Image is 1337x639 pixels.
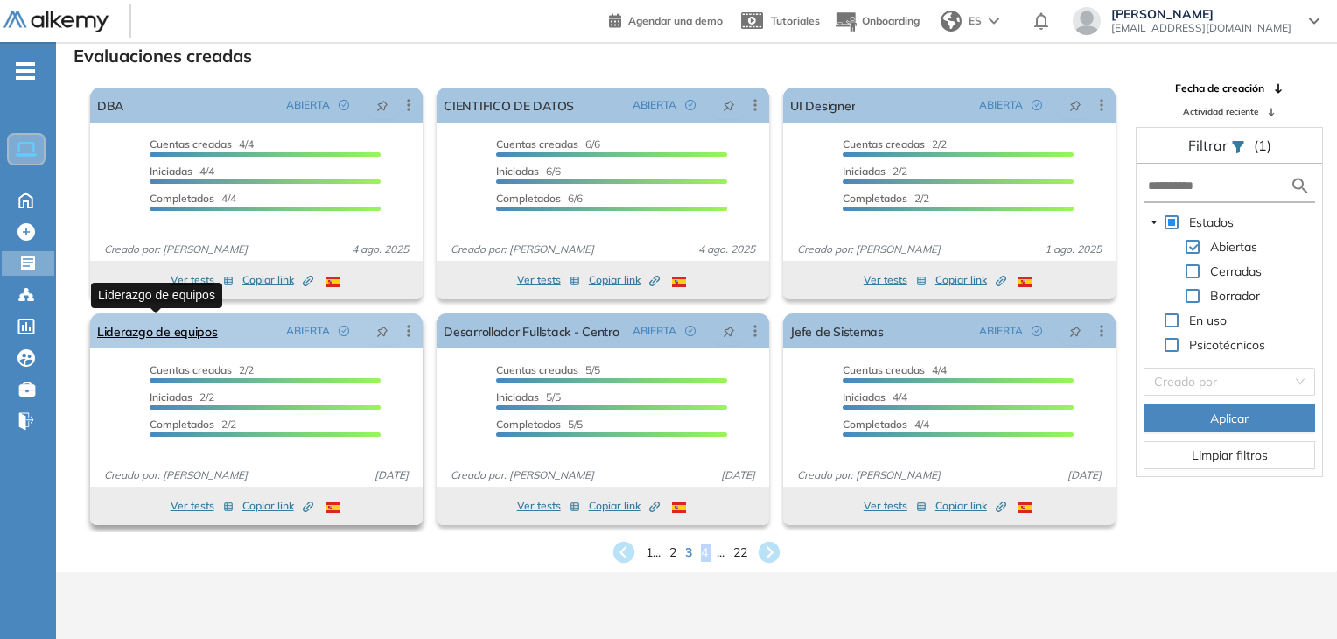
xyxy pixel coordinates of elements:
button: Copiar link [242,495,313,516]
span: Abiertas [1207,236,1261,257]
span: Creado por: [PERSON_NAME] [790,242,948,257]
span: ... [717,544,724,562]
a: UI Designer [790,88,855,123]
span: Completados [496,418,561,431]
a: Desarrollador Fullstack - Centro [444,313,619,348]
button: Limpiar filtros [1144,441,1315,469]
span: 4 ago. 2025 [691,242,762,257]
span: Filtrar [1188,137,1231,154]
img: world [941,11,962,32]
img: ESP [1018,502,1032,513]
span: check-circle [685,326,696,336]
span: 6/6 [496,192,583,205]
span: 3 [685,544,692,562]
span: Limpiar filtros [1192,446,1268,465]
span: ABIERTA [979,97,1023,113]
span: ABIERTA [286,323,330,339]
span: Completados [843,192,907,205]
button: pushpin [710,317,748,345]
span: Completados [843,418,907,431]
span: 5/5 [496,418,583,431]
span: Copiar link [935,272,1006,288]
button: Ver tests [171,270,234,291]
button: pushpin [1056,317,1095,345]
button: pushpin [710,91,748,119]
span: Psicotécnicos [1189,337,1265,353]
span: pushpin [723,324,735,338]
span: Completados [150,418,214,431]
span: Copiar link [242,498,313,514]
span: check-circle [339,326,349,336]
span: Actividad reciente [1183,105,1258,118]
a: DBA [97,88,123,123]
button: Copiar link [242,270,313,291]
span: 2/2 [150,363,254,376]
img: search icon [1290,175,1311,197]
span: 2/2 [843,165,907,178]
span: 4 [701,544,708,562]
h3: Evaluaciones creadas [73,46,252,67]
span: ABIERTA [633,97,676,113]
span: Cuentas creadas [150,137,232,151]
img: Logo [3,11,108,33]
span: 1 ... [646,544,661,562]
span: 5/5 [496,363,600,376]
span: [EMAIL_ADDRESS][DOMAIN_NAME] [1111,21,1291,35]
button: pushpin [363,91,402,119]
span: Creado por: [PERSON_NAME] [97,467,255,483]
span: Cuentas creadas [496,363,578,376]
span: Cerradas [1207,261,1265,282]
span: 4/4 [843,418,929,431]
button: Ver tests [171,495,234,516]
span: Borrador [1207,285,1263,306]
span: Agendar una demo [628,14,723,27]
i: - [16,69,35,73]
span: pushpin [1069,324,1081,338]
span: Creado por: [PERSON_NAME] [97,242,255,257]
a: Liderazgo de equipos [97,313,218,348]
span: Iniciadas [843,165,885,178]
span: [PERSON_NAME] [1111,7,1291,21]
span: Copiar link [589,498,660,514]
span: Creado por: [PERSON_NAME] [790,467,948,483]
span: ABIERTA [979,323,1023,339]
button: Ver tests [864,270,927,291]
span: pushpin [376,324,388,338]
span: Fecha de creación [1175,81,1264,96]
span: 1 ago. 2025 [1038,242,1109,257]
span: Iniciadas [496,390,539,404]
span: caret-down [1150,218,1158,227]
span: pushpin [723,98,735,112]
span: 4/4 [150,192,236,205]
img: ESP [325,502,339,513]
span: Completados [496,192,561,205]
span: Borrador [1210,288,1260,304]
span: En uso [1186,310,1230,331]
button: Aplicar [1144,404,1315,432]
div: Liderazgo de equipos [91,283,222,308]
span: 4/4 [843,363,947,376]
span: Estados [1186,212,1237,233]
span: 4 ago. 2025 [345,242,416,257]
span: Cuentas creadas [843,137,925,151]
span: 5/5 [496,390,561,404]
span: 2/2 [843,192,929,205]
span: 2/2 [150,390,214,404]
span: Iniciadas [150,390,192,404]
span: 6/6 [496,137,600,151]
span: Tutoriales [771,14,820,27]
button: Ver tests [517,495,580,516]
span: 4/4 [150,137,254,151]
a: Agendar una demo [609,9,723,30]
span: check-circle [339,100,349,110]
button: Copiar link [935,495,1006,516]
span: Cuentas creadas [496,137,578,151]
span: Completados [150,192,214,205]
span: [DATE] [1060,467,1109,483]
span: 2/2 [150,418,236,431]
span: ES [969,13,982,29]
span: pushpin [376,98,388,112]
span: En uso [1189,312,1227,328]
img: arrow [989,18,999,25]
span: Cuentas creadas [843,363,925,376]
